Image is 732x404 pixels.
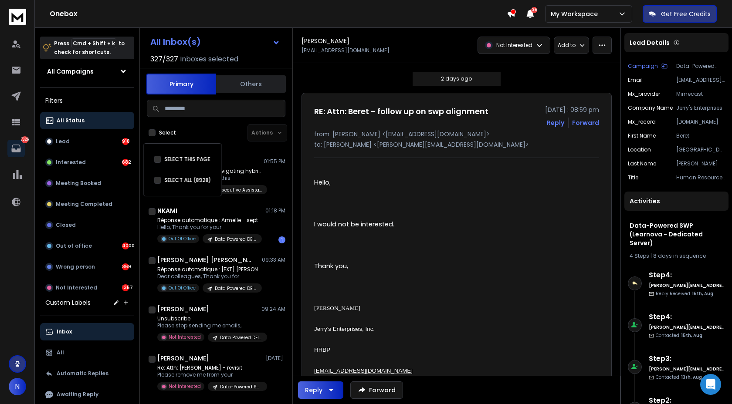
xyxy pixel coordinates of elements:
[40,216,134,234] button: Closed
[40,258,134,276] button: Wrong person369
[220,187,262,193] p: Executive Assistant 6.0 - Keynotive
[305,386,322,394] div: Reply
[54,39,125,57] p: Press to check for shortcuts.
[628,132,656,139] p: First Name
[57,349,64,356] p: All
[21,136,28,143] p: 7326
[314,105,488,118] h1: RE: Attn: Beret - follow up on swp alignment
[545,105,599,114] p: [DATE] : 08:59 pm
[157,217,262,224] p: Réponse automatique : Armelle - sept
[649,282,725,289] h6: [PERSON_NAME][EMAIL_ADDRESS][DOMAIN_NAME]
[180,54,238,64] h3: Inboxes selected
[40,237,134,255] button: Out of office4000
[143,33,287,50] button: All Inbox(s)
[676,104,725,111] p: Jerry's Enterprises
[676,118,725,125] p: [DOMAIN_NAME]
[531,7,537,13] span: 35
[157,322,262,329] p: Please stop sending me emails,
[157,273,262,280] p: Dear colleagues, Thank you for
[314,367,413,374] a: [EMAIL_ADDRESS][DOMAIN_NAME]
[656,290,713,297] p: Reply Received
[122,263,129,270] div: 369
[57,328,72,335] p: Inbox
[628,174,638,181] p: title
[302,47,390,54] p: [EMAIL_ADDRESS][DOMAIN_NAME]
[40,133,134,150] button: Lead918
[122,242,129,249] div: 4000
[628,63,668,70] button: Campaign
[71,38,116,48] span: Cmd + Shift + k
[157,354,209,363] h1: [PERSON_NAME]
[653,252,706,259] span: 8 days in sequence
[169,236,196,242] p: Out Of Office
[643,5,717,23] button: Get Free Credits
[700,374,721,395] div: Open Intercom Messenger
[628,118,656,125] p: mx_record
[692,290,713,297] span: 15th, Aug
[150,54,178,64] span: 327 / 327
[558,42,576,49] p: Add to
[157,224,262,231] p: Hello, Thank you for your
[630,221,723,247] h1: Data-Powered SWP (Learnova - Dedicated Server)
[57,117,85,124] p: All Status
[157,371,262,378] p: Please remove me from your
[165,177,211,184] label: SELECT ALL (8928)
[314,178,331,187] span: Hello,
[40,279,134,296] button: Not Interested1357
[649,324,725,330] h6: [PERSON_NAME][EMAIL_ADDRESS][DOMAIN_NAME]
[40,154,134,171] button: Interested682
[56,159,86,166] p: Interested
[9,378,26,395] button: N
[628,63,658,70] p: Campaign
[169,285,196,291] p: Out Of Office
[649,366,725,372] h6: [PERSON_NAME][EMAIL_ADDRESS][DOMAIN_NAME]
[169,383,201,390] p: Not Interested
[157,266,262,273] p: Réponse automatique : [EXT] [PERSON_NAME] -
[56,138,70,145] p: Lead
[56,284,97,291] p: Not Interested
[624,192,729,211] div: Activities
[47,67,94,76] h1: All Campaigns
[216,74,286,94] button: Others
[45,298,91,307] h3: Custom Labels
[150,37,201,46] h1: All Inbox(s)
[56,242,92,249] p: Out of office
[314,140,599,149] p: to: [PERSON_NAME] <[PERSON_NAME][EMAIL_ADDRESS][DOMAIN_NAME]>
[314,326,375,332] span: Jerry’s Enterprises, Inc.
[314,347,330,353] span: HRBP
[7,140,25,157] a: 7326
[649,312,725,322] h6: Step 4 :
[157,256,253,264] h1: [PERSON_NAME] [PERSON_NAME]
[122,284,129,291] div: 1357
[56,263,95,270] p: Wrong person
[146,74,216,94] button: Primary
[40,63,134,80] button: All Campaigns
[261,306,285,313] p: 09:24 AM
[676,160,725,167] p: [PERSON_NAME]
[40,195,134,213] button: Meeting Completed
[56,222,76,229] p: Closed
[628,77,643,84] p: Email
[630,252,649,259] span: 4 Steps
[628,160,656,167] p: Last Name
[441,75,472,82] p: 2 days ago
[314,262,348,270] span: Thank you,
[165,156,210,163] label: SELECT THIS PAGE
[40,175,134,192] button: Meeting Booked
[676,132,725,139] p: Beret
[314,130,599,138] p: from: [PERSON_NAME] <[EMAIL_ADDRESS][DOMAIN_NAME]>
[266,355,285,362] p: [DATE]
[350,381,403,399] button: Forward
[9,9,26,25] img: logo
[215,236,257,242] p: Data Powered DEI - Keynotive
[314,305,360,311] span: [PERSON_NAME]
[40,94,134,107] h3: Filters
[262,256,285,263] p: 09:33 AM
[496,42,532,49] p: Not Interested
[40,386,134,403] button: Awaiting Reply
[159,129,176,136] label: Select
[551,10,601,18] p: My Workspace
[298,381,343,399] button: Reply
